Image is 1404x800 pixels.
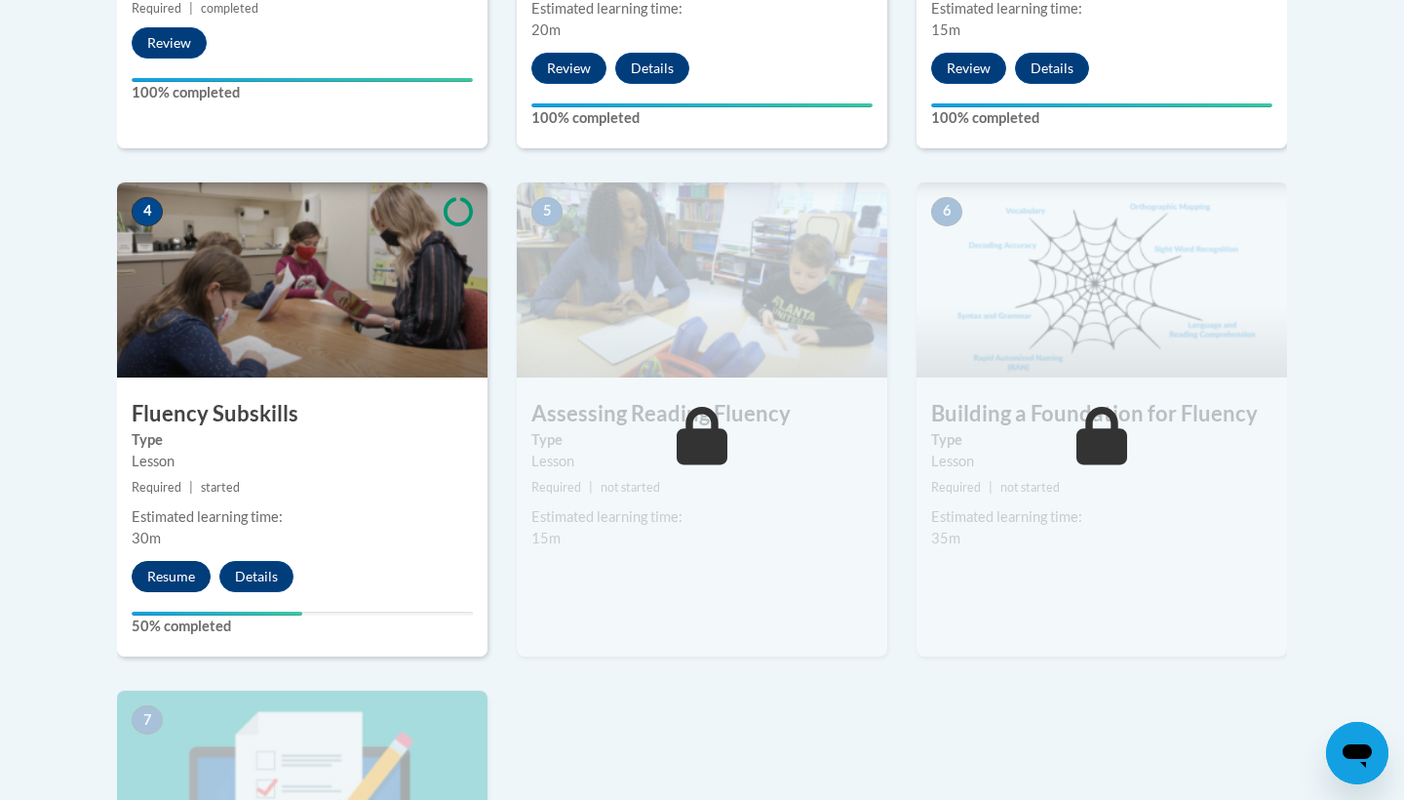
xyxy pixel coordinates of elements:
[189,480,193,495] span: |
[132,27,207,59] button: Review
[931,53,1006,84] button: Review
[132,197,163,226] span: 4
[531,429,873,451] label: Type
[931,107,1272,129] label: 100% completed
[916,182,1287,378] img: Course Image
[132,82,473,103] label: 100% completed
[531,103,873,107] div: Your progress
[219,561,293,592] button: Details
[931,480,981,495] span: Required
[132,612,302,616] div: Your progress
[132,705,163,735] span: 7
[201,480,240,495] span: started
[931,21,960,38] span: 15m
[517,399,887,429] h3: Assessing Reading Fluency
[931,429,1272,451] label: Type
[132,451,473,472] div: Lesson
[1015,53,1089,84] button: Details
[132,506,473,528] div: Estimated learning time:
[1000,480,1060,495] span: not started
[615,53,689,84] button: Details
[531,530,561,546] span: 15m
[931,451,1272,472] div: Lesson
[531,480,581,495] span: Required
[531,451,873,472] div: Lesson
[1326,722,1388,784] iframe: Button to launch messaging window
[201,1,258,16] span: completed
[931,103,1272,107] div: Your progress
[531,53,606,84] button: Review
[132,561,211,592] button: Resume
[916,399,1287,429] h3: Building a Foundation for Fluency
[989,480,993,495] span: |
[132,78,473,82] div: Your progress
[132,429,473,451] label: Type
[132,1,181,16] span: Required
[531,107,873,129] label: 100% completed
[117,182,487,378] img: Course Image
[531,21,561,38] span: 20m
[589,480,593,495] span: |
[601,480,660,495] span: not started
[517,182,887,378] img: Course Image
[931,530,960,546] span: 35m
[931,506,1272,528] div: Estimated learning time:
[132,480,181,495] span: Required
[931,197,962,226] span: 6
[531,506,873,528] div: Estimated learning time:
[132,530,161,546] span: 30m
[117,399,487,429] h3: Fluency Subskills
[132,616,473,637] label: 50% completed
[531,197,563,226] span: 5
[189,1,193,16] span: |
